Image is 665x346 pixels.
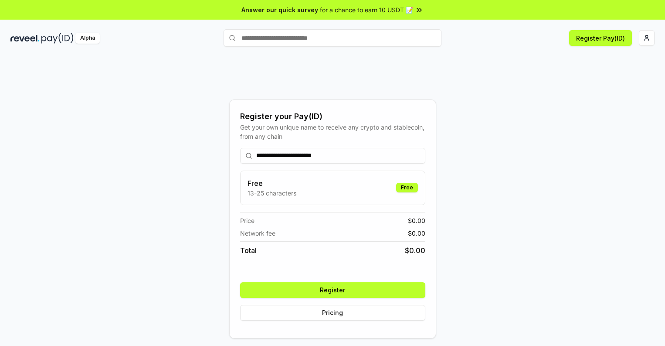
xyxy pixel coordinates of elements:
[405,245,425,256] span: $ 0.00
[240,216,254,225] span: Price
[75,33,100,44] div: Alpha
[10,33,40,44] img: reveel_dark
[240,305,425,321] button: Pricing
[240,123,425,141] div: Get your own unique name to receive any crypto and stablecoin, from any chain
[569,30,632,46] button: Register Pay(ID)
[240,229,275,238] span: Network fee
[248,178,296,188] h3: Free
[41,33,74,44] img: pay_id
[240,282,425,298] button: Register
[320,5,413,14] span: for a chance to earn 10 USDT 📝
[248,188,296,198] p: 13-25 characters
[240,110,425,123] div: Register your Pay(ID)
[241,5,318,14] span: Answer our quick survey
[408,229,425,238] span: $ 0.00
[408,216,425,225] span: $ 0.00
[240,245,257,256] span: Total
[396,183,418,192] div: Free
